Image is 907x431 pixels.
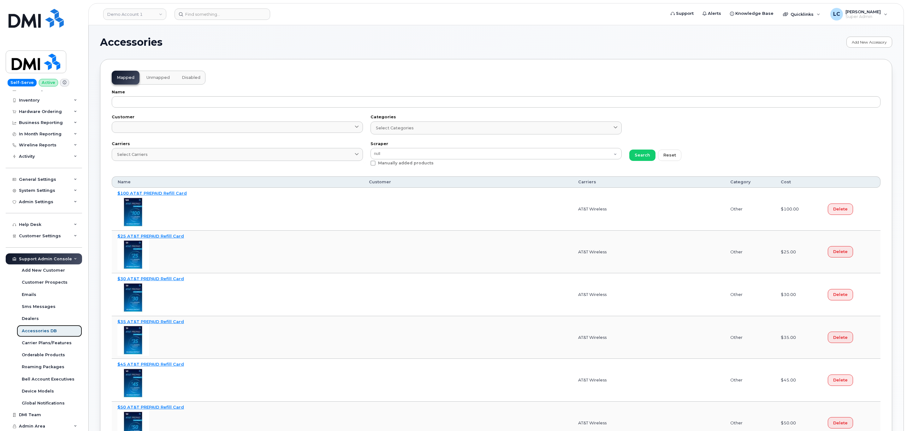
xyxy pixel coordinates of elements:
span: Search [635,152,650,158]
td: Other [725,316,775,359]
span: Select Categories [376,125,414,131]
a: $100 AT&T PREPAID Refill Card [117,191,187,196]
button: Delete [828,289,853,300]
span: Delete [833,377,848,383]
a: Add New Accessory [846,37,892,48]
label: Scraper [371,142,622,146]
div: Products with null or empty string values in scraper field. Please, uncheck if you want to search... [371,161,622,169]
td: Other [725,359,775,402]
span: Delete [833,420,848,426]
label: Categories [371,115,622,119]
span: Delete [833,249,848,255]
a: $50 AT&T PREPAID Refill Card [117,404,184,410]
span: Select Carriers [117,151,148,157]
td: $35.00 [775,316,822,359]
a: Select Categories [371,121,622,134]
th: Customer [363,176,572,188]
td: Other [725,273,775,316]
button: Search [629,150,655,161]
td: $25.00 [775,231,822,274]
label: Carriers [112,142,363,146]
span: Manually added products [378,161,434,165]
td: Other [725,188,775,231]
th: Cost [775,176,822,188]
a: $25 AT&T PREPAID Refill Card [117,233,184,239]
span: Unmapped [146,75,170,80]
button: Delete [828,417,853,428]
button: Delete [828,204,853,215]
td: AT&T Wireless [572,316,725,359]
button: Delete [828,246,853,257]
input: Manually added products [363,161,366,164]
td: $45.00 [775,359,822,402]
a: Select Carriers [112,148,363,161]
a: $30 AT&T PREPAID Refill Card [117,276,184,281]
button: Delete [828,375,853,386]
button: Reset [658,150,681,161]
span: Delete [833,334,848,340]
img: thumb_accessories-69563-100x160.jpg [117,282,149,313]
label: Customer [112,115,363,119]
span: Delete [833,206,848,212]
a: $35 AT&T PREPAID Refill Card [117,319,184,324]
th: Name [112,176,363,188]
td: $100.00 [775,188,822,231]
th: Carriers [572,176,725,188]
span: Disabled [182,75,200,80]
td: Other [725,231,775,274]
th: Category [725,176,775,188]
td: AT&T Wireless [572,359,725,402]
img: thumb_accessories-43820-100x160.jpg [117,367,149,399]
td: AT&T Wireless [572,273,725,316]
td: AT&T Wireless [572,231,725,274]
img: thumb_accessories-74911-100x160.jpg [117,239,149,270]
td: $30.00 [775,273,822,316]
td: AT&T Wireless [572,188,725,231]
label: Name [112,90,880,94]
span: Accessories [100,38,163,47]
img: thumb_accessories-40899-100x160.jpg [117,196,149,228]
a: $45 AT&T PREPAID Refill Card [117,362,184,367]
span: Reset [663,152,676,158]
span: Delete [833,292,848,298]
button: Delete [828,332,853,343]
img: thumb_accessories-42574-100x160.jpg [117,324,149,356]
